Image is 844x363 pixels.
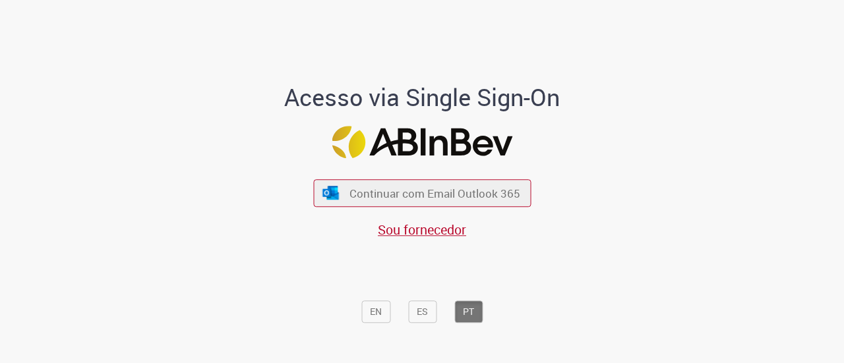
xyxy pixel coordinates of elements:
img: ícone Azure/Microsoft 360 [322,186,340,200]
button: ícone Azure/Microsoft 360 Continuar com Email Outlook 365 [313,180,531,207]
button: EN [361,300,390,323]
button: PT [454,300,483,323]
span: Continuar com Email Outlook 365 [349,186,520,201]
a: Sou fornecedor [378,221,466,238]
h1: Acesso via Single Sign-On [239,84,605,111]
img: Logo ABInBev [332,126,512,158]
button: ES [408,300,437,323]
